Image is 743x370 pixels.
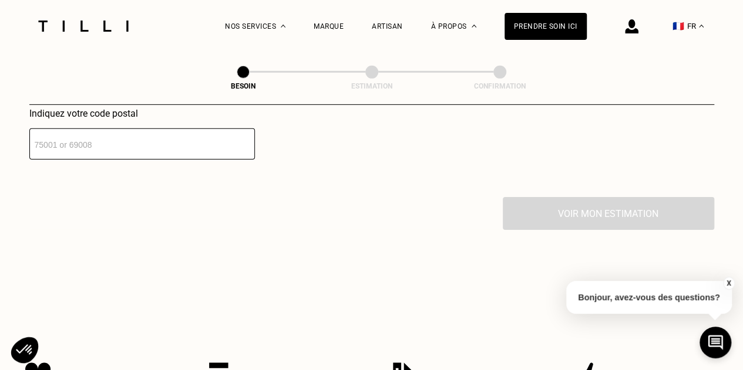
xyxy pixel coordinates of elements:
[505,13,587,40] a: Prendre soin ici
[313,82,431,90] div: Estimation
[314,22,344,30] a: Marque
[281,25,285,28] img: Menu déroulant
[699,25,704,28] img: menu déroulant
[184,82,302,90] div: Besoin
[625,19,638,33] img: icône connexion
[566,281,732,314] p: Bonjour, avez-vous des questions?
[29,128,255,159] input: 75001 or 69008
[472,25,476,28] img: Menu déroulant à propos
[722,277,734,290] button: X
[441,82,559,90] div: Confirmation
[673,21,684,32] span: 🇫🇷
[372,22,403,30] a: Artisan
[29,108,255,119] p: Indiquez votre code postal
[34,21,133,32] img: Logo du service de couturière Tilli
